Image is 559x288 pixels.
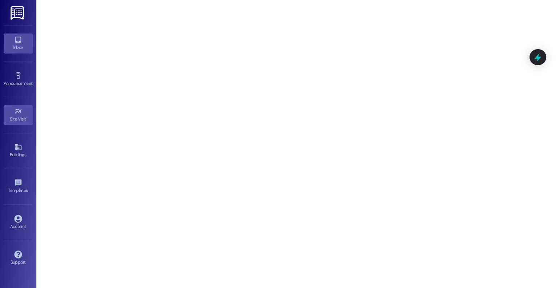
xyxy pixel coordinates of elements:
[4,141,33,161] a: Buildings
[11,6,25,20] img: ResiDesk Logo
[26,115,27,121] span: •
[4,33,33,53] a: Inbox
[32,80,33,85] span: •
[4,213,33,232] a: Account
[28,187,29,192] span: •
[4,177,33,196] a: Templates •
[4,248,33,268] a: Support
[4,105,33,125] a: Site Visit •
